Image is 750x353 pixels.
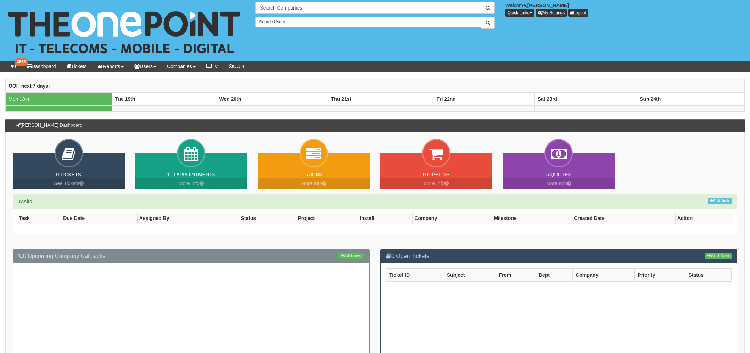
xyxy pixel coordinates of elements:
[305,172,322,177] a: 6 Jobs
[685,269,732,282] th: Status
[413,213,492,224] th: Company
[492,213,572,224] th: Milestone
[358,213,413,224] th: Install
[433,93,534,106] th: Fri 22nd
[167,172,216,177] a: 100 Appointments
[708,198,732,204] a: Add Task
[15,58,28,66] span: 3565
[534,93,637,106] th: Sat 23rd
[500,2,750,17] div: Welcome,
[568,9,588,17] a: Logout
[239,213,296,224] th: Status
[13,119,86,131] h3: [PERSON_NAME] Dashboard
[21,61,61,72] a: Dashboard
[635,269,685,282] th: Priority
[135,178,247,189] a: More Info
[338,253,364,259] a: Add new
[573,269,635,282] th: Company
[386,269,444,282] th: Ticket ID
[6,79,745,93] th: OOH next 7 days:
[92,61,129,72] a: Reports
[258,178,370,189] a: More Info
[423,172,449,177] a: 0 Pipeline
[56,172,82,177] a: 0 Tickets
[223,61,250,72] a: OOH
[572,213,675,224] th: Created Date
[637,93,745,106] th: Sun 24th
[216,93,328,106] th: Wed 20th
[18,199,32,204] strong: Tasks
[328,93,433,106] th: Thu 21st
[503,178,615,189] a: More Info
[112,93,216,106] th: Tue 19th
[296,213,358,224] th: Project
[444,269,496,282] th: Subject
[496,269,536,282] th: From
[536,9,567,17] a: My Settings
[201,61,223,72] a: TV
[129,61,162,72] a: Users
[255,17,481,27] input: Search Users
[137,213,239,224] th: Assigned By
[705,253,732,259] a: Add New
[13,178,125,189] a: See Tickets
[527,2,569,8] b: [PERSON_NAME]
[546,172,571,177] a: 5 Quotes
[536,269,572,282] th: Dept
[17,213,61,224] th: Task
[18,253,364,259] h3: 0 Upcoming Company Callbacks
[675,213,733,224] th: Action
[61,61,92,72] a: Tickets
[6,93,112,106] td: Mon 18th
[380,178,492,189] a: More Info
[386,253,732,259] h3: 0 Open Tickets
[255,2,481,14] input: Search Companies
[162,61,201,72] a: Companies
[505,9,534,17] button: Quick Links
[61,213,138,224] th: Due Date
